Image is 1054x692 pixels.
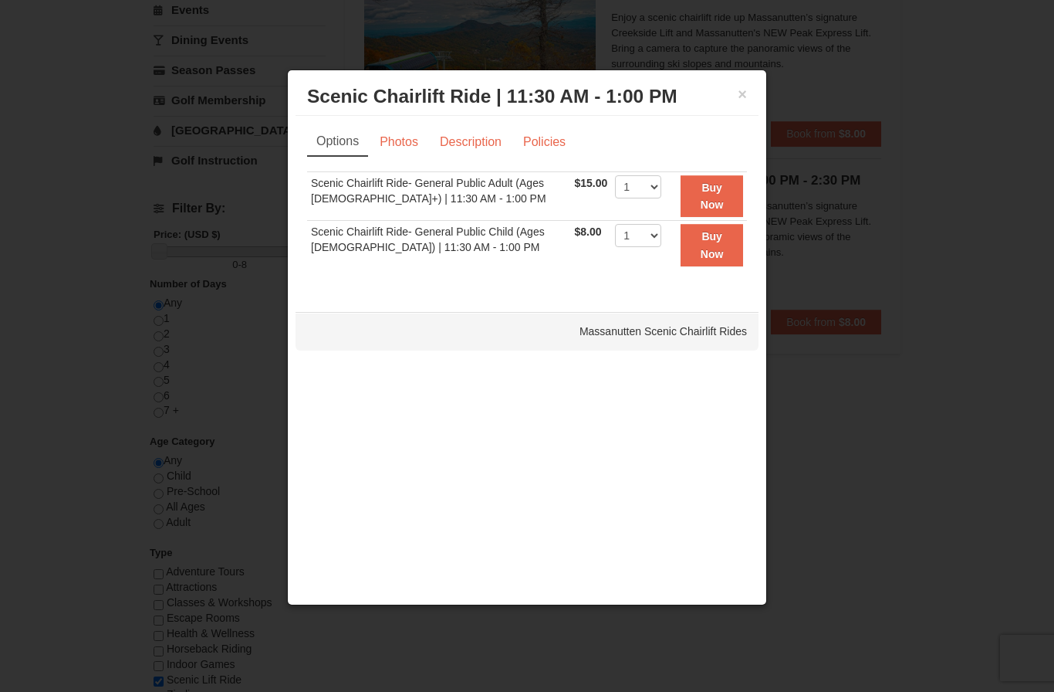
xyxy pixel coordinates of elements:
strong: Buy Now [701,181,724,211]
h3: Scenic Chairlift Ride | 11:30 AM - 1:00 PM [307,85,747,108]
a: Options [307,127,368,157]
div: Massanutten Scenic Chairlift Rides [296,312,758,351]
a: Description [430,127,512,157]
td: Scenic Chairlift Ride- General Public Child (Ages [DEMOGRAPHIC_DATA]) | 11:30 AM - 1:00 PM [307,221,570,270]
strong: Buy Now [701,230,724,259]
td: Scenic Chairlift Ride- General Public Adult (Ages [DEMOGRAPHIC_DATA]+) | 11:30 AM - 1:00 PM [307,171,570,221]
button: Buy Now [681,224,743,266]
a: Photos [370,127,428,157]
button: × [738,86,747,102]
span: $8.00 [574,226,601,238]
span: $15.00 [574,177,607,189]
a: Policies [513,127,576,157]
button: Buy Now [681,175,743,218]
